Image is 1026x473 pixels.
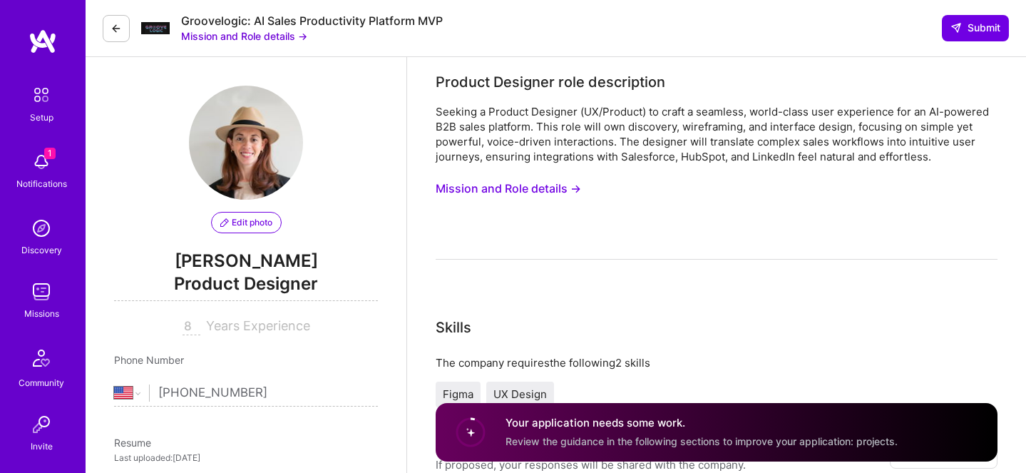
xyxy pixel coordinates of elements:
[27,148,56,176] img: bell
[436,355,997,370] div: The company requires the following 2 skills
[220,216,272,229] span: Edit photo
[506,416,898,431] h4: Your application needs some work.
[443,387,473,401] span: Figma
[220,218,229,227] i: icon PencilPurple
[436,176,581,202] button: Mission and Role details →
[114,437,151,449] span: Resume
[189,86,303,200] img: User Avatar
[506,435,898,447] span: Review the guidance in the following sections to improve your application: projects.
[206,318,310,333] span: Years Experience
[436,71,665,93] div: Product Designer role description
[29,29,57,54] img: logo
[19,375,64,390] div: Community
[26,80,56,110] img: setup
[141,22,170,35] img: Company Logo
[181,29,307,44] button: Mission and Role details →
[436,317,471,338] div: Skills
[24,306,59,321] div: Missions
[183,318,200,335] input: XX
[950,21,1000,35] span: Submit
[21,243,62,258] div: Discovery
[27,278,56,306] img: teamwork
[30,110,53,125] div: Setup
[950,22,962,34] i: icon SendLight
[27,410,56,439] img: Invite
[436,457,746,472] div: If proposed, your responses will be shared with the company.
[436,104,997,164] div: Seeking a Product Designer (UX/Product) to craft a seamless, world-class user experience for an A...
[114,450,378,465] div: Last uploaded: [DATE]
[158,372,378,414] input: +1 (000) 000-0000
[942,15,1009,41] button: Submit
[114,272,378,301] span: Product Designer
[181,14,443,29] div: Groovelogic: AI Sales Productivity Platform MVP
[24,341,58,375] img: Community
[27,214,56,243] img: discovery
[16,176,67,191] div: Notifications
[114,354,184,366] span: Phone Number
[44,148,56,159] span: 1
[111,23,122,34] i: icon LeftArrowDark
[31,439,53,454] div: Invite
[114,250,378,272] span: [PERSON_NAME]
[211,212,282,233] button: Edit photo
[493,387,547,401] span: UX Design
